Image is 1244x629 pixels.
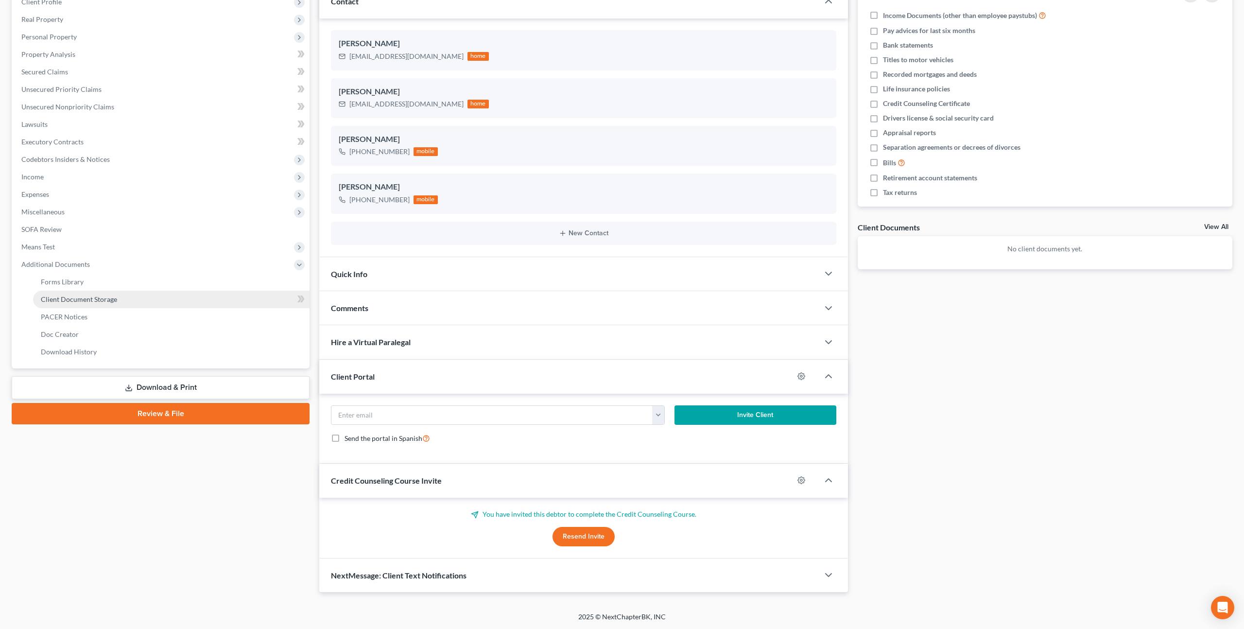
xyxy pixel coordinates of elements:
a: Unsecured Nonpriority Claims [14,98,310,116]
div: [PERSON_NAME] [339,134,829,145]
button: New Contact [339,229,829,237]
span: Credit Counseling Certificate [883,99,970,108]
span: Executory Contracts [21,138,84,146]
span: Recorded mortgages and deeds [883,70,977,79]
span: Forms Library [41,278,84,286]
span: Separation agreements or decrees of divorces [883,142,1020,152]
span: Comments [331,303,368,313]
span: Bank statements [883,40,933,50]
span: Additional Documents [21,260,90,268]
span: Means Test [21,243,55,251]
span: Unsecured Nonpriority Claims [21,103,114,111]
a: Client Document Storage [33,291,310,308]
a: Lawsuits [14,116,310,133]
span: Miscellaneous [21,208,65,216]
div: home [467,100,489,108]
span: Retirement account statements [883,173,977,183]
span: Client Document Storage [41,295,117,303]
span: Real Property [21,15,63,23]
a: View All [1204,224,1228,230]
span: Drivers license & social security card [883,113,994,123]
div: [PHONE_NUMBER] [349,195,410,205]
a: Doc Creator [33,326,310,343]
span: Download History [41,348,97,356]
div: Open Intercom Messenger [1211,596,1234,619]
span: Personal Property [21,33,77,41]
span: Quick Info [331,269,367,279]
a: Forms Library [33,273,310,291]
button: Invite Client [674,405,836,425]
div: [EMAIL_ADDRESS][DOMAIN_NAME] [349,52,464,61]
span: Client Portal [331,372,375,381]
span: Secured Claims [21,68,68,76]
span: PACER Notices [41,313,87,321]
a: Property Analysis [14,46,310,63]
span: Life insurance policies [883,84,950,94]
span: Income Documents (other than employee paystubs) [883,11,1037,20]
span: Codebtors Insiders & Notices [21,155,110,163]
p: You have invited this debtor to complete the Credit Counseling Course. [331,509,836,519]
a: PACER Notices [33,308,310,326]
a: Executory Contracts [14,133,310,151]
span: Doc Creator [41,330,79,338]
span: Expenses [21,190,49,198]
span: Unsecured Priority Claims [21,85,102,93]
div: [PERSON_NAME] [339,181,829,193]
span: Hire a Virtual Paralegal [331,337,411,347]
div: home [467,52,489,61]
div: mobile [414,195,438,204]
input: Enter email [331,406,653,424]
span: Property Analysis [21,50,75,58]
a: Secured Claims [14,63,310,81]
span: Titles to motor vehicles [883,55,953,65]
span: Send the portal in Spanish [345,434,422,442]
div: [PERSON_NAME] [339,38,829,50]
a: Download History [33,343,310,361]
div: [PERSON_NAME] [339,86,829,98]
div: mobile [414,147,438,156]
span: Credit Counseling Course Invite [331,476,442,485]
div: Client Documents [858,222,920,232]
span: Lawsuits [21,120,48,128]
p: No client documents yet. [865,244,1225,254]
div: [EMAIL_ADDRESS][DOMAIN_NAME] [349,99,464,109]
span: Pay advices for last six months [883,26,975,35]
div: [PHONE_NUMBER] [349,147,410,157]
span: Tax returns [883,188,917,197]
a: Unsecured Priority Claims [14,81,310,98]
span: NextMessage: Client Text Notifications [331,571,466,580]
span: Appraisal reports [883,128,936,138]
span: Bills [883,158,896,168]
span: Income [21,173,44,181]
a: Review & File [12,403,310,424]
span: SOFA Review [21,225,62,233]
a: SOFA Review [14,221,310,238]
a: Download & Print [12,376,310,399]
button: Resend Invite [553,527,615,546]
